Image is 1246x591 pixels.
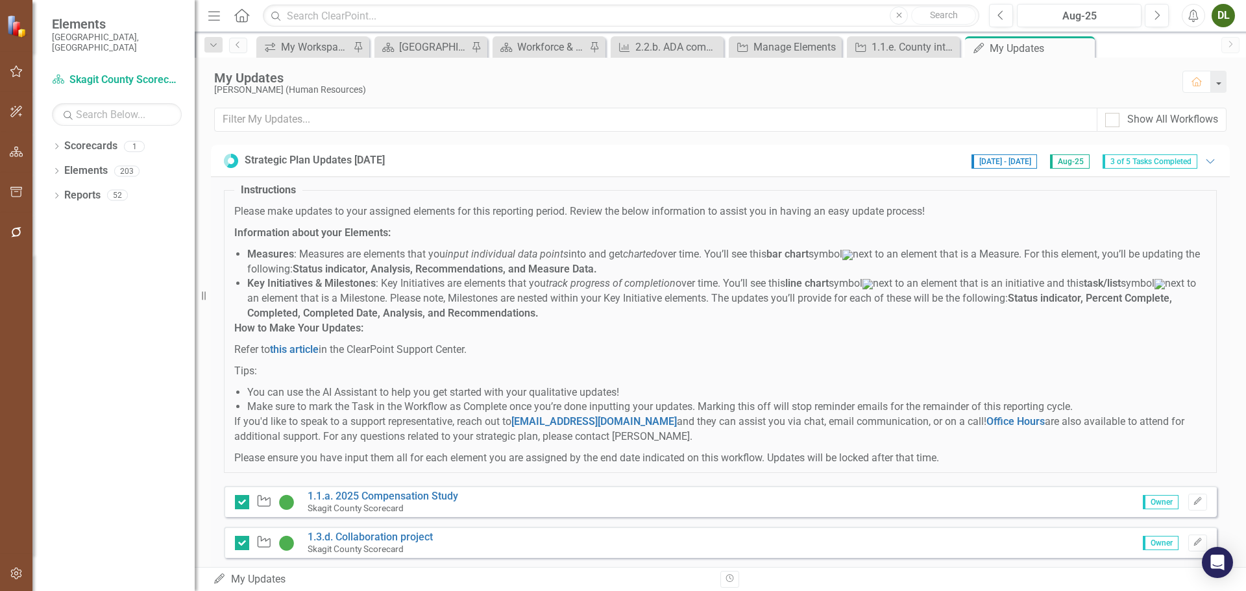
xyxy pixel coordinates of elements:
[1084,277,1121,289] strong: task/list
[1143,495,1179,509] span: Owner
[930,10,958,20] span: Search
[378,39,468,55] a: [GEOGRAPHIC_DATA] Page
[234,343,1206,357] p: Refer to in the ClearPoint Support Center.
[399,39,468,55] div: [GEOGRAPHIC_DATA] Page
[308,544,404,554] small: Skagit County Scorecard
[1103,154,1197,169] span: 3 of 5 Tasks Completed
[247,248,294,260] strong: Measures
[234,322,363,334] strong: How to Make Your Updates:
[234,364,1206,379] p: Tips:
[308,503,404,513] small: Skagit County Scorecard
[234,204,1206,219] p: Please make updates to your assigned elements for this reporting period. Review the below informa...
[766,248,809,260] strong: bar chart
[911,6,976,25] button: Search
[753,39,838,55] div: Manage Elements
[842,250,853,260] img: mceclip0.png
[1050,154,1090,169] span: Aug-25
[281,39,350,55] div: My Workspace
[247,247,1206,277] li: : Measures are elements that you into and get over time. You’ll see this symbol next to an elemen...
[52,16,182,32] span: Elements
[308,490,458,502] a: 1.1.a. 2025 Compensation Study
[517,39,586,55] div: Workforce & Culture (KFA 1) Measure Dashboard
[546,277,676,289] em: track progress of completion
[308,531,433,543] a: 1.3.d. Collaboration project
[6,15,29,38] img: ClearPoint Strategy
[279,494,295,510] img: On Target
[279,535,295,551] img: On Target
[445,248,568,260] em: input individual data points
[114,165,140,176] div: 203
[214,108,1097,132] input: Filter My Updates...
[614,39,720,55] a: 2.2.b. ADA complaints
[990,40,1092,56] div: My Updates
[107,190,128,201] div: 52
[623,248,657,260] em: charted
[1017,4,1142,27] button: Aug-25
[270,343,319,356] a: this article
[247,400,1206,415] li: Make sure to mark the Task in the Workflow as Complete once you’re done inputting your updates. M...
[234,183,302,198] legend: Instructions
[635,39,720,55] div: 2.2.b. ADA complaints
[234,451,1206,466] p: Please ensure you have input them all for each element you are assigned by the end date indicated...
[732,39,838,55] a: Manage Elements
[260,39,350,55] a: My Workspace
[234,226,391,239] strong: Information about your Elements:
[785,277,829,289] strong: line chart
[213,572,711,587] div: My Updates
[1212,4,1235,27] button: DL
[496,39,586,55] a: Workforce & Culture (KFA 1) Measure Dashboard
[214,85,1169,95] div: [PERSON_NAME] (Human Resources)
[1154,279,1165,289] img: mceclip2.png
[1021,8,1137,24] div: Aug-25
[1127,112,1218,127] div: Show All Workflows
[986,415,1045,428] a: Office Hours
[511,415,677,428] a: [EMAIL_ADDRESS][DOMAIN_NAME]
[64,163,108,178] a: Elements
[293,263,597,275] strong: Status indicator, Analysis, Recommendations, and Measure Data.
[52,73,182,88] a: Skagit County Scorecard
[214,71,1169,85] div: My Updates
[862,279,873,289] img: mceclip1.png
[247,385,1206,400] li: You can use the AI Assistant to help you get started with your qualitative updates!
[1143,536,1179,550] span: Owner
[263,5,979,27] input: Search ClearPoint...
[971,154,1037,169] span: [DATE] - [DATE]
[850,39,957,55] a: 1.1.e. County internship program
[234,415,1206,444] p: If you'd like to speak to a support representative, reach out to and they can assist you via chat...
[247,276,1206,321] li: : Key Initiatives are elements that you over time. You’ll see this symbol next to an element that...
[124,141,145,152] div: 1
[1202,547,1233,578] div: Open Intercom Messenger
[52,103,182,126] input: Search Below...
[245,153,385,168] div: Strategic Plan Updates [DATE]
[872,39,957,55] div: 1.1.e. County internship program
[52,32,182,53] small: [GEOGRAPHIC_DATA], [GEOGRAPHIC_DATA]
[64,139,117,154] a: Scorecards
[64,188,101,203] a: Reports
[247,277,376,289] strong: Key Initiatives & Milestones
